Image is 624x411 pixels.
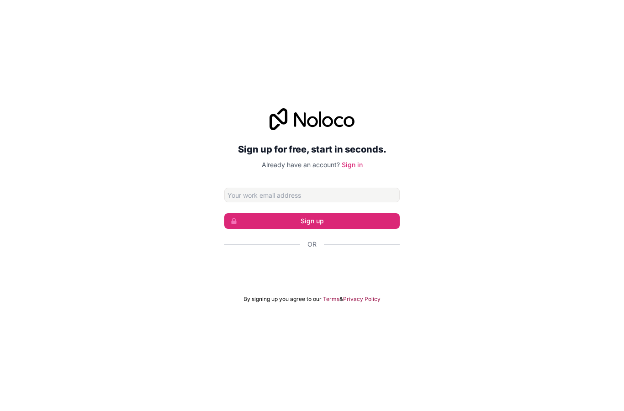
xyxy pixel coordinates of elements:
a: Terms [323,295,339,303]
span: Or [307,240,317,249]
iframe: Sign in with Google Button [220,259,404,279]
input: Email address [224,188,400,202]
a: Sign in [342,161,363,169]
span: By signing up you agree to our [243,295,322,303]
a: Privacy Policy [343,295,381,303]
span: Already have an account? [262,161,340,169]
h2: Sign up for free, start in seconds. [224,141,400,158]
button: Sign up [224,213,400,229]
span: & [339,295,343,303]
div: Sign in with Google. Opens in new tab [224,259,400,279]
